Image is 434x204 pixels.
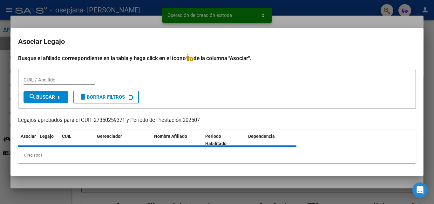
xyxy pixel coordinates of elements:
[79,93,87,101] mat-icon: delete
[18,130,37,151] datatable-header-cell: Asociar
[62,134,71,139] span: CUIL
[18,36,416,48] h2: Asociar Legajo
[154,134,187,139] span: Nombre Afiliado
[18,54,416,62] h4: Busque el afiliado correspondiente en la tabla y haga click en el ícono de la columna "Asociar".
[21,134,36,139] span: Asociar
[248,134,275,139] span: Dependencia
[97,134,122,139] span: Gerenciador
[79,94,125,100] span: Borrar Filtros
[18,147,416,163] div: 0 registros
[29,93,36,101] mat-icon: search
[94,130,152,151] datatable-header-cell: Gerenciador
[203,130,246,151] datatable-header-cell: Periodo Habilitado
[29,94,55,100] span: Buscar
[412,182,428,198] div: Open Intercom Messenger
[37,130,59,151] datatable-header-cell: Legajo
[18,116,416,124] p: Legajos aprobados para el CUIT 27350259371 y Período de Prestación 202507
[73,91,139,103] button: Borrar Filtros
[40,134,54,139] span: Legajo
[152,130,203,151] datatable-header-cell: Nombre Afiliado
[59,130,94,151] datatable-header-cell: CUIL
[24,91,68,103] button: Buscar
[246,130,297,151] datatable-header-cell: Dependencia
[205,134,227,146] span: Periodo Habilitado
